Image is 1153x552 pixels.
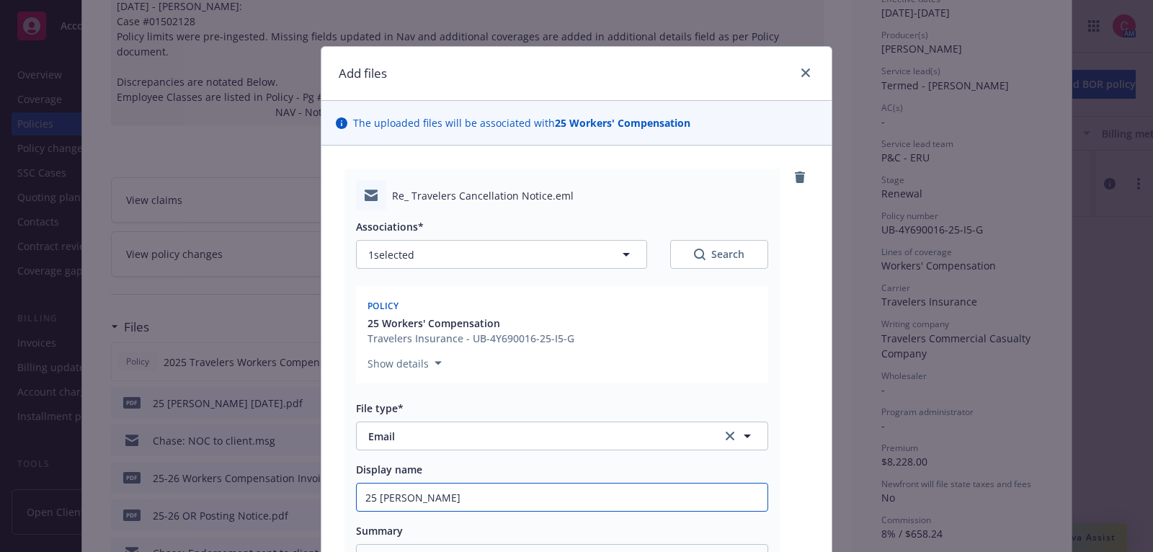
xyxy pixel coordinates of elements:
span: Summary [356,524,403,538]
button: Emailclear selection [356,422,768,450]
button: Show details [362,355,448,372]
div: Travelers Insurance - UB-4Y690016-25-I5-G [368,331,574,346]
input: Add display name here... [357,484,767,511]
span: Email [368,429,702,444]
span: File type* [356,401,404,415]
a: clear selection [721,427,739,445]
span: Display name [356,463,422,476]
